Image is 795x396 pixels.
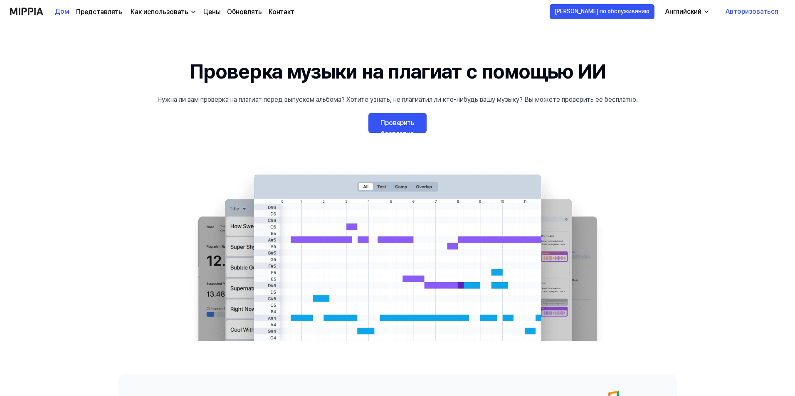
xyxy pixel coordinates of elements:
[76,8,122,16] font: Представлять
[269,7,294,17] a: Контакт
[227,8,262,16] font: Обновлять
[659,3,715,20] button: Английский
[76,7,122,17] a: Представлять
[555,8,649,15] font: [PERSON_NAME] по обслуживанию
[368,113,427,133] a: Проверить бесплатно
[269,8,294,16] font: Контакт
[55,7,69,15] font: Дом
[203,7,220,17] a: Цены
[55,0,69,23] a: Дом
[157,96,638,103] font: Нужна ли вам проверка на плагиат перед выпуском альбома? Хотите узнать, не плагиатил ли кто-нибуд...
[550,4,654,19] button: [PERSON_NAME] по обслуживанию
[726,7,778,15] font: Авторизоваться
[203,8,220,16] font: Цены
[665,7,701,15] font: Английский
[380,119,415,138] font: Проверить бесплатно
[189,59,606,84] font: Проверка музыки на плагиат с помощью ИИ
[129,7,197,17] button: Как использовать
[131,8,188,16] font: Как использовать
[227,7,262,17] a: Обновлять
[190,9,197,15] img: вниз
[181,166,614,341] img: основное изображение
